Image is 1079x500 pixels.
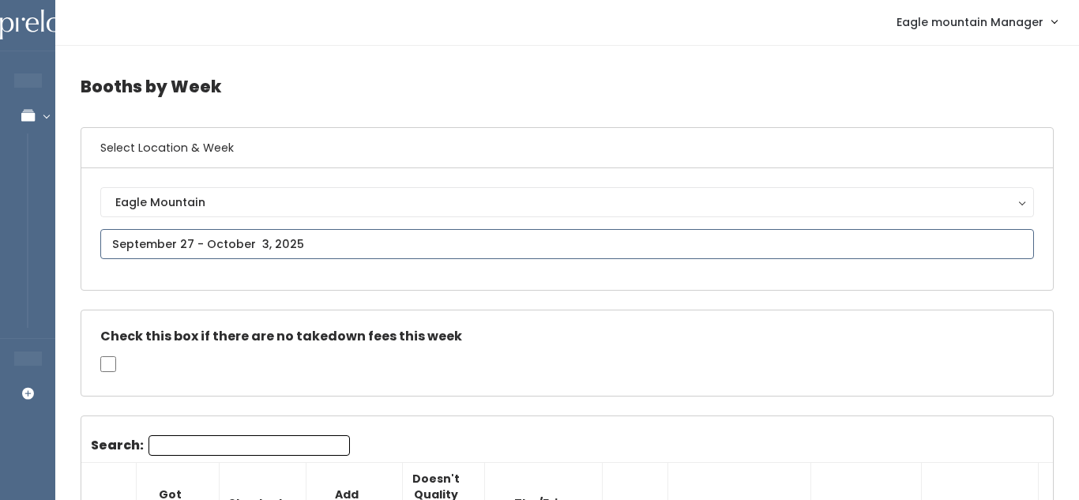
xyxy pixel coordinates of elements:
button: Eagle Mountain [100,187,1034,217]
div: Eagle Mountain [115,194,1019,211]
h4: Booths by Week [81,65,1054,108]
input: Search: [149,435,350,456]
input: September 27 - October 3, 2025 [100,229,1034,259]
a: Eagle mountain Manager [881,5,1073,39]
h6: Select Location & Week [81,128,1053,168]
span: Eagle mountain Manager [897,13,1043,31]
h5: Check this box if there are no takedown fees this week [100,329,1034,344]
label: Search: [91,435,350,456]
